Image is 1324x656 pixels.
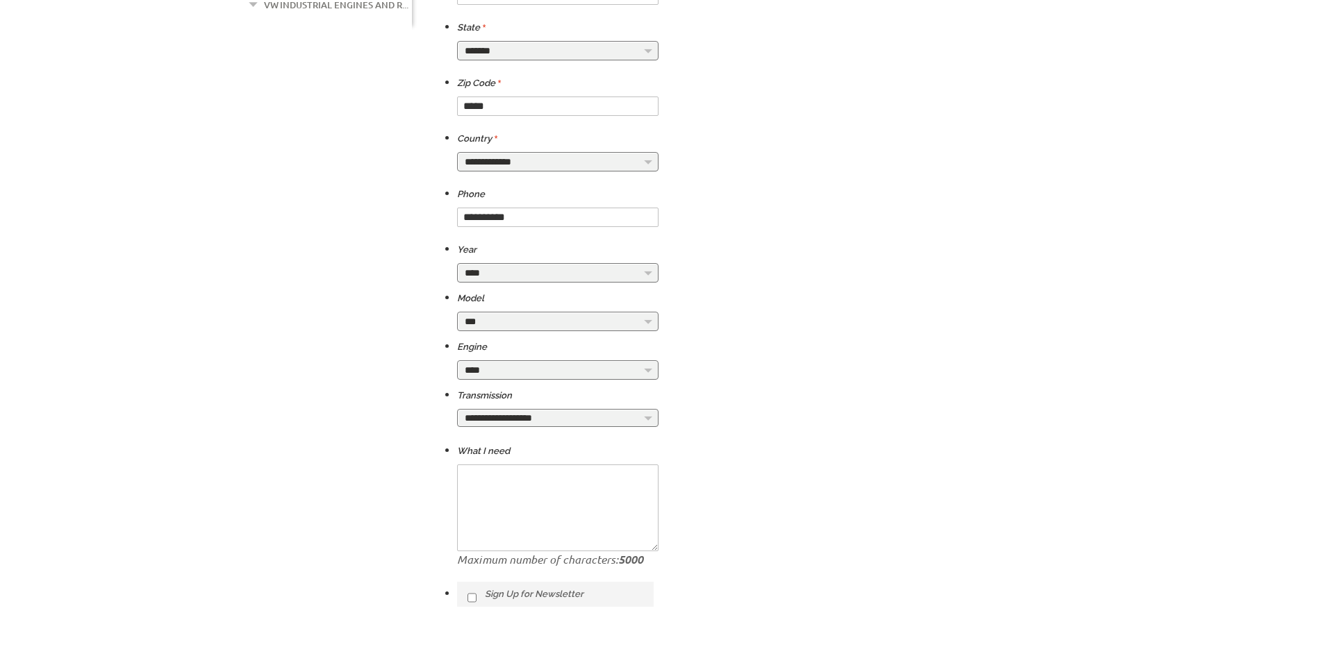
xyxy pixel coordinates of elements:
label: Sign Up for Newsletter [457,582,654,607]
strong: 5000 [618,552,643,566]
label: Model [457,290,484,307]
label: Transmission [457,387,512,404]
label: Engine [457,339,487,355]
label: Zip Code [457,75,501,92]
label: Year [457,242,477,258]
label: Phone [457,186,485,203]
label: Country [457,131,497,147]
label: What I need [457,443,510,460]
p: Maximum number of characters: [457,551,659,568]
label: State [457,19,486,36]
